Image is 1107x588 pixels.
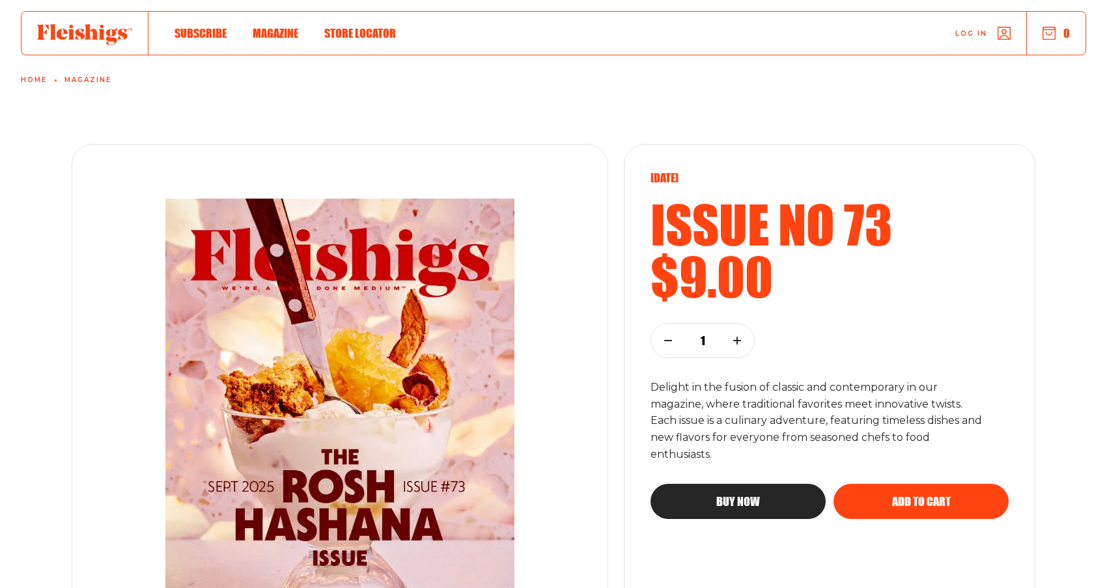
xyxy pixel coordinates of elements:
[955,29,987,38] span: Log in
[175,24,227,42] a: Subscribe
[651,171,1009,185] p: [DATE]
[324,26,396,40] span: Store locator
[694,333,711,348] p: 1
[253,24,298,42] a: Magazine
[64,76,111,84] a: Magazine
[651,484,826,519] button: Buy now
[175,26,227,40] span: Subscribe
[651,198,1009,250] h2: Issue no 73
[716,496,760,507] span: Buy now
[253,26,298,40] span: Magazine
[21,76,47,84] a: Home
[324,24,396,42] a: Store locator
[651,250,1009,302] h2: $9.00
[1043,26,1070,40] button: 0
[651,379,987,464] p: Delight in the fusion of classic and contemporary in our magazine, where traditional favorites me...
[955,27,1011,40] a: Log in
